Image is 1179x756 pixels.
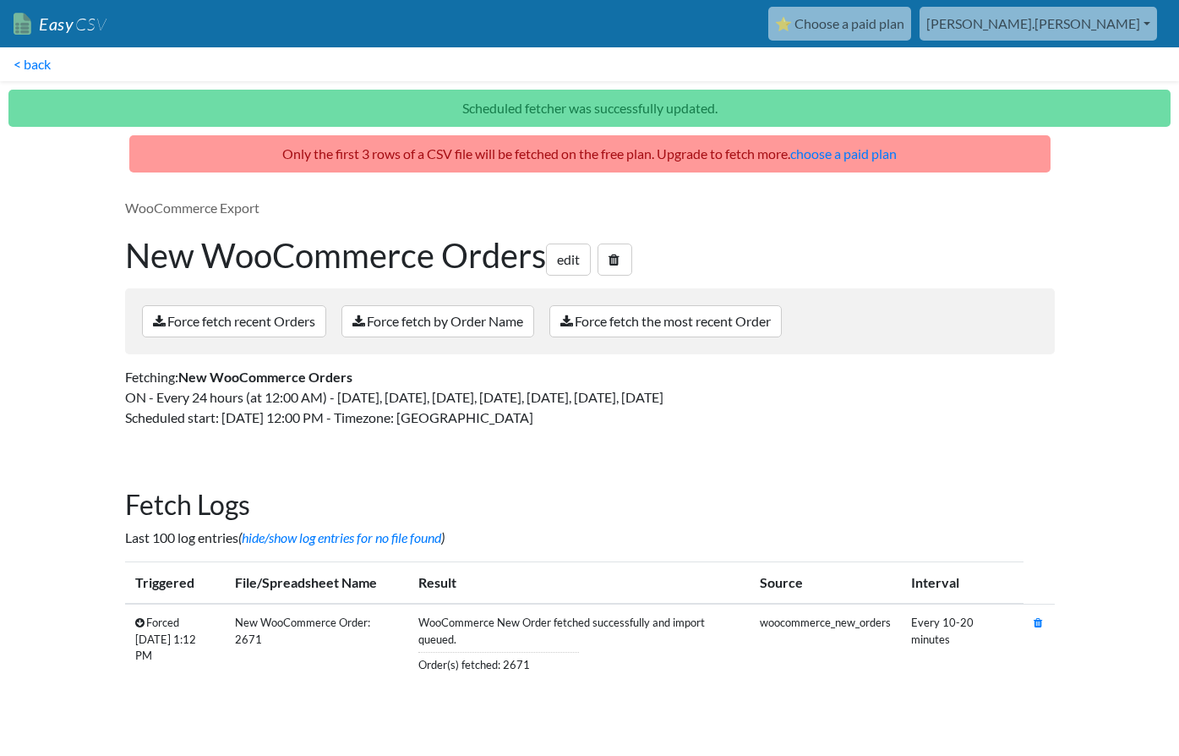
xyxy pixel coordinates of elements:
td: woocommerce_new_orders [750,604,901,684]
a: Force fetch the most recent Order [549,305,782,337]
th: Triggered [125,562,225,605]
a: ⭐ Choose a paid plan [768,7,911,41]
td: New WooCommerce Order: 2671 [225,604,408,684]
a: EasyCSV [14,7,106,41]
p: Scheduled fetcher was successfully updated. [8,90,1171,127]
th: Source [750,562,901,605]
i: ( ) [238,529,445,545]
p: Only the first 3 rows of a CSV file will be fetched on the free plan. Upgrade to fetch more. [129,135,1051,173]
th: Interval [901,562,1023,605]
a: Force fetch recent Orders [142,305,326,337]
a: Force fetch by Order Name [341,305,534,337]
a: hide/show log entries for no file found [242,529,441,545]
h1: New WooCommerce Orders [125,235,1055,276]
p: Order(s) fetched: 2671 [418,652,579,674]
td: Every 10-20 minutes [901,604,1023,684]
th: Result [408,562,750,605]
td: WooCommerce New Order fetched successfully and import queued. [408,604,750,684]
a: edit [546,244,591,276]
p: Last 100 log entries [125,528,1055,548]
th: File/Spreadsheet Name [225,562,408,605]
h2: Fetch Logs [125,489,1055,521]
span: CSV [74,14,106,35]
strong: New WooCommerce Orders [178,369,352,385]
td: Forced [DATE] 1:12 PM [125,604,225,684]
p: Fetching: ON - Every 24 hours (at 12:00 AM) - [DATE], [DATE], [DATE], [DATE], [DATE], [DATE], [DA... [125,367,1055,428]
a: choose a paid plan [790,145,897,162]
p: WooCommerce Export [125,198,1055,218]
a: [PERSON_NAME].[PERSON_NAME] [920,7,1157,41]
